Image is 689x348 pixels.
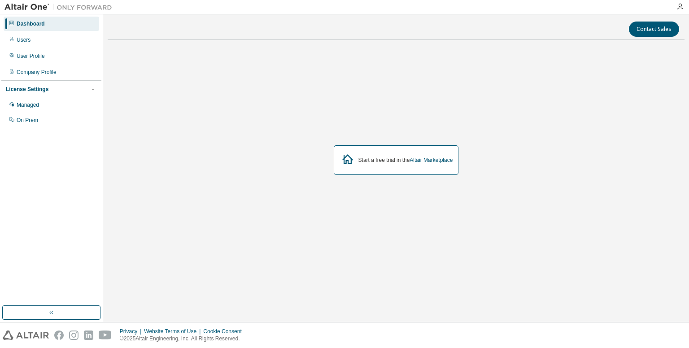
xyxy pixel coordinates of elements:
div: Company Profile [17,69,57,76]
div: Privacy [120,328,144,335]
img: altair_logo.svg [3,331,49,340]
img: facebook.svg [54,331,64,340]
div: Dashboard [17,20,45,27]
a: Altair Marketplace [410,157,453,163]
div: Users [17,36,31,43]
img: youtube.svg [99,331,112,340]
div: Managed [17,101,39,109]
div: License Settings [6,86,48,93]
div: On Prem [17,117,38,124]
div: Start a free trial in the [358,157,453,164]
img: instagram.svg [69,331,78,340]
p: © 2025 Altair Engineering, Inc. All Rights Reserved. [120,335,247,343]
img: linkedin.svg [84,331,93,340]
div: Website Terms of Use [144,328,203,335]
div: User Profile [17,52,45,60]
div: Cookie Consent [203,328,247,335]
button: Contact Sales [629,22,679,37]
img: Altair One [4,3,117,12]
